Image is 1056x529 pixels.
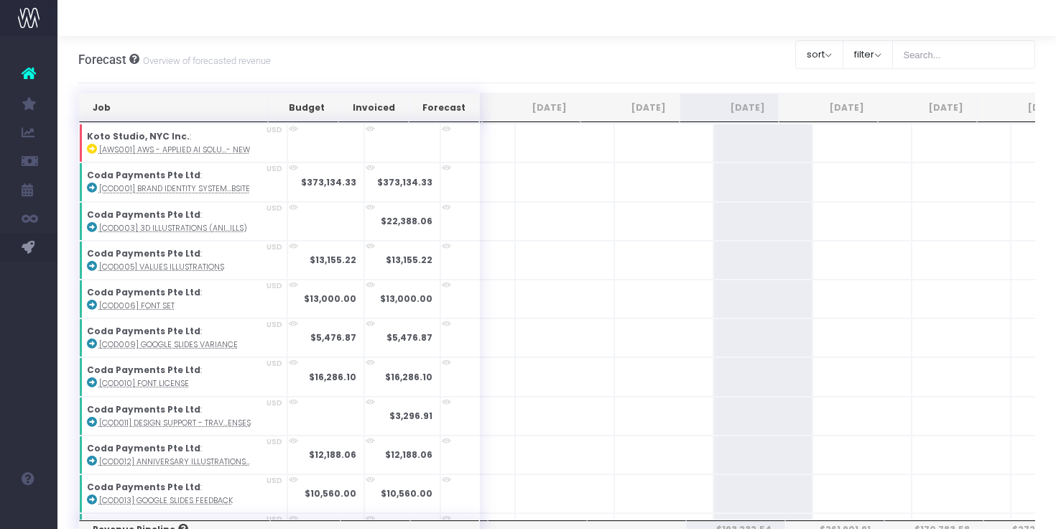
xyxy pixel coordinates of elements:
[267,241,282,252] span: USD
[99,339,238,350] abbr: [COD009] Google Slides Variance
[381,215,432,227] strong: $22,388.06
[79,162,287,201] td: :
[87,442,200,454] strong: Coda Payments Pte Ltd
[377,176,432,188] strong: $373,134.33
[87,364,200,376] strong: Coda Payments Pte Ltd
[99,183,250,194] abbr: [COD001] Brand Identity System & Website
[99,262,224,272] abbr: [COD005] Values Illustrations
[99,300,175,311] abbr: [COD006] Font Set
[267,397,282,408] span: USD
[79,397,287,436] td: :
[79,202,287,241] td: :
[386,331,432,344] strong: $5,476.87
[87,208,200,221] strong: Coda Payments Pte Ltd
[309,371,356,383] strong: $16,286.10
[309,448,356,461] strong: $12,188.06
[268,93,338,122] th: Budget
[79,124,287,162] td: :
[99,144,250,155] abbr: [AWS001] AWS - Applied AI Solutions - Brand - New
[87,286,200,298] strong: Coda Payments Pte Ltd
[267,319,282,330] span: USD
[338,93,409,122] th: Invoiced
[99,418,251,428] abbr: [COD011] Design Support - Travel Expenses
[79,474,287,513] td: :
[139,52,271,67] small: Overview of forecasted revenue
[878,93,977,122] th: Nov 25: activate to sort column ascending
[409,93,479,122] th: Forecast
[87,403,200,415] strong: Coda Payments Pte Ltd
[79,280,287,318] td: :
[385,448,432,461] strong: $12,188.06
[79,318,287,357] td: :
[87,169,200,181] strong: Coda Payments Pte Ltd
[79,357,287,396] td: :
[482,93,581,122] th: Jul 25: activate to sort column ascending
[79,241,287,280] td: :
[87,481,200,493] strong: Coda Payments Pte Ltd
[310,331,356,344] strong: $5,476.87
[18,500,40,522] img: images/default_profile_image.png
[385,371,432,383] strong: $16,286.10
[267,475,282,486] span: USD
[87,130,190,142] strong: Koto Studio, NYC Inc.
[310,254,356,266] strong: $13,155.22
[99,223,247,234] abbr: [COD003] 3D Illustrations (Animation and Stills)
[795,40,843,69] button: sort
[99,456,250,467] abbr: [COD012] Anniversary Illustrations
[267,280,282,291] span: USD
[267,124,282,135] span: USD
[267,163,282,174] span: USD
[99,495,233,506] abbr: [COD013] Google Slides Feedback
[580,93,680,122] th: Aug 25: activate to sort column ascending
[267,358,282,369] span: USD
[267,436,282,447] span: USD
[381,487,432,500] strong: $10,560.00
[87,247,200,259] strong: Coda Payments Pte Ltd
[267,203,282,213] span: USD
[680,93,779,122] th: Sep 25: activate to sort column ascending
[380,293,432,305] strong: $13,000.00
[78,52,126,67] span: Forecast
[386,254,432,266] strong: $13,155.22
[79,436,287,474] td: :
[79,93,269,122] th: Job: activate to sort column ascending
[843,40,893,69] button: filter
[305,487,356,500] strong: $10,560.00
[267,514,282,525] span: USD
[99,378,189,389] abbr: [COD010] Font License
[301,176,356,188] strong: $373,134.33
[389,410,432,422] strong: $3,296.91
[779,93,878,122] th: Oct 25: activate to sort column ascending
[87,325,200,337] strong: Coda Payments Pte Ltd
[304,293,356,305] strong: $13,000.00
[892,40,1036,69] input: Search...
